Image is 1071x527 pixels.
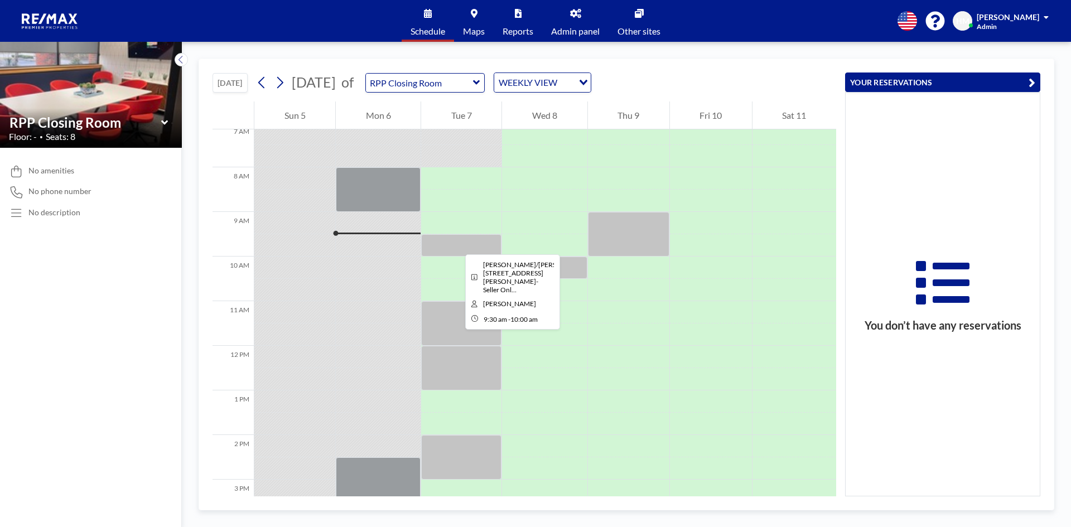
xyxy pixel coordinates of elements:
img: organization-logo [18,10,83,32]
span: Schedule [411,27,445,36]
div: 11 AM [213,301,254,346]
span: Maps [463,27,485,36]
span: 10:00 AM [510,315,538,323]
h3: You don’t have any reservations [846,318,1040,332]
span: Ramirez/Radcliff-12512 Kirkham Rd-Seller Only-Scott Radcliff [483,260,594,294]
span: Other sites [617,27,660,36]
button: [DATE] [213,73,248,93]
div: Fri 10 [670,101,752,129]
span: Admin panel [551,27,600,36]
div: Mon 6 [336,101,421,129]
div: 8 AM [213,167,254,212]
span: No phone number [28,186,91,196]
div: Search for option [494,73,591,92]
div: Sun 5 [254,101,335,129]
div: 3 PM [213,480,254,524]
span: 9:30 AM [484,315,507,323]
span: - [508,315,510,323]
div: 2 PM [213,435,254,480]
span: Seats: 8 [46,131,75,142]
span: [PERSON_NAME] [977,12,1039,22]
input: Search for option [561,75,572,90]
span: No amenities [28,166,74,176]
div: No description [28,207,80,217]
div: 9 AM [213,212,254,257]
input: RPP Closing Room [366,74,473,92]
div: Tue 7 [421,101,501,129]
span: HM [956,16,969,26]
span: Admin [977,22,997,31]
span: Reports [503,27,533,36]
span: Floor: - [9,131,37,142]
button: YOUR RESERVATIONS [845,72,1040,92]
div: 7 AM [213,123,254,167]
span: of [341,74,354,91]
div: 1 PM [213,390,254,435]
div: 10 AM [213,257,254,301]
span: • [40,133,43,141]
div: Sat 11 [752,101,836,129]
span: Stephanie Hiser [483,299,536,308]
div: Thu 9 [588,101,669,129]
div: Wed 8 [502,101,587,129]
input: RPP Closing Room [9,114,161,130]
span: WEEKLY VIEW [496,75,559,90]
span: [DATE] [292,74,336,90]
div: 12 PM [213,346,254,390]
